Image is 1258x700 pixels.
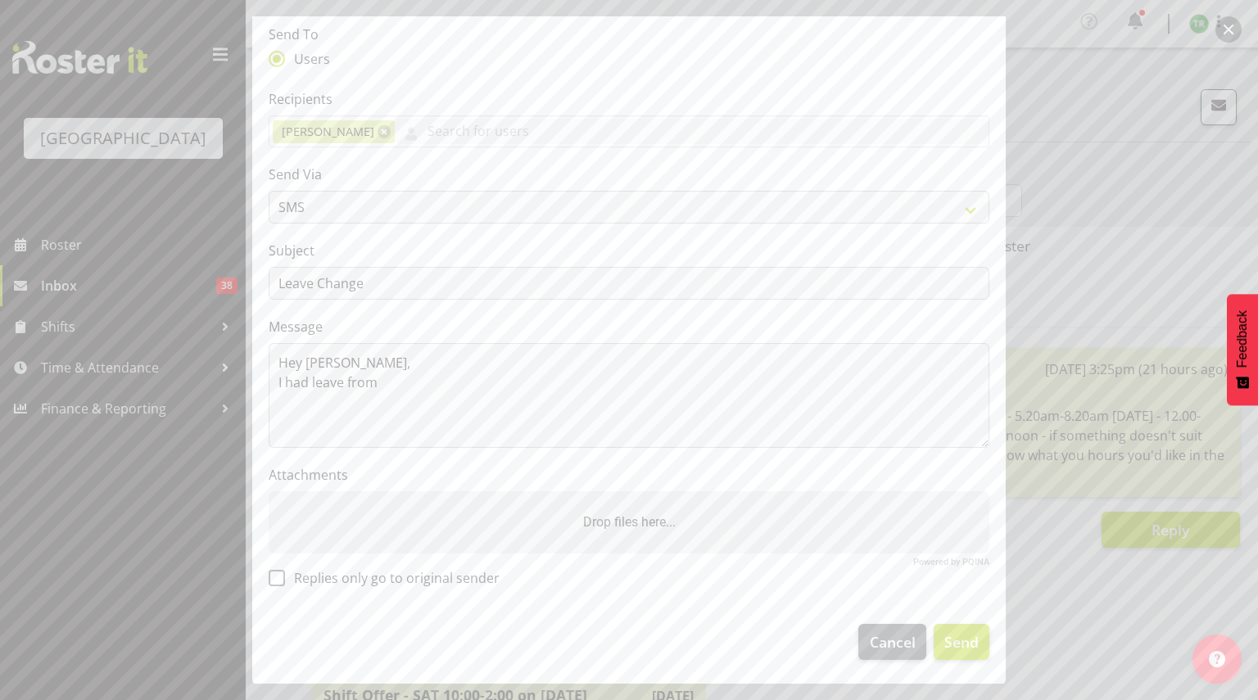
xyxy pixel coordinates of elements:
a: Powered by PQINA [913,558,989,566]
label: Subject [269,241,989,260]
input: Subject [269,267,989,300]
span: Cancel [870,631,916,653]
label: Recipients [269,89,989,109]
button: Cancel [858,624,925,660]
span: Users [285,51,330,67]
button: Feedback - Show survey [1227,294,1258,405]
input: Search for users [395,119,989,144]
img: help-xxl-2.png [1209,651,1225,667]
span: Feedback [1235,310,1250,368]
label: Drop files here... [577,506,682,539]
span: Replies only go to original sender [285,570,500,586]
button: Send [934,624,989,660]
span: Send [944,631,979,653]
label: Send Via [269,165,989,184]
label: Attachments [269,465,989,485]
label: Message [269,317,989,336]
span: [PERSON_NAME] [282,123,374,141]
label: Send To [269,25,989,44]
